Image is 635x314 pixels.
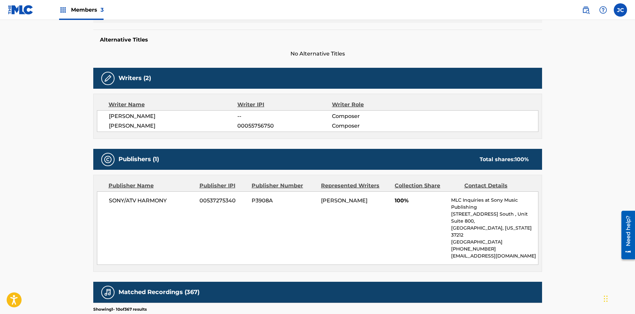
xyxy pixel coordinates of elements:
[199,182,247,190] div: Publisher IPI
[59,6,67,14] img: Top Rightsholders
[199,197,247,205] span: 00537275340
[252,197,316,205] span: P3908A
[602,282,635,314] div: Widget de chat
[604,289,608,309] div: Arrastrar
[480,156,529,163] div: Total shares:
[109,122,238,130] span: [PERSON_NAME]
[321,197,367,204] span: [PERSON_NAME]
[109,101,238,109] div: Writer Name
[104,74,112,82] img: Writers
[451,239,538,246] p: [GEOGRAPHIC_DATA]
[104,288,112,296] img: Matched Recordings
[614,3,627,17] div: User Menu
[109,197,195,205] span: SONY/ATV HARMONY
[100,37,535,43] h5: Alternative Titles
[332,101,418,109] div: Writer Role
[616,208,635,262] iframe: Resource Center
[582,6,590,14] img: search
[395,197,446,205] span: 100%
[237,122,332,130] span: 00055756750
[599,6,607,14] img: help
[332,112,418,120] span: Composer
[602,282,635,314] iframe: Chat Widget
[515,156,529,162] span: 100 %
[464,182,529,190] div: Contact Details
[71,6,104,14] span: Members
[104,156,112,163] img: Publishers
[119,288,199,296] h5: Matched Recordings (367)
[451,211,538,225] p: [STREET_ADDRESS] South , Unit Suite 800,
[395,182,459,190] div: Collection Share
[579,3,593,17] a: Public Search
[451,197,538,211] p: MLC Inquiries at Sony Music Publishing
[451,225,538,239] p: [GEOGRAPHIC_DATA], [US_STATE] 37212
[109,182,195,190] div: Publisher Name
[451,253,538,260] p: [EMAIL_ADDRESS][DOMAIN_NAME]
[109,112,238,120] span: [PERSON_NAME]
[237,101,332,109] div: Writer IPI
[596,3,610,17] div: Help
[321,182,390,190] div: Represented Writers
[93,306,147,312] p: Showing 1 - 10 of 367 results
[252,182,316,190] div: Publisher Number
[119,74,151,82] h5: Writers (2)
[451,246,538,253] p: [PHONE_NUMBER]
[101,7,104,13] span: 3
[8,5,34,15] img: MLC Logo
[93,50,542,58] span: No Alternative Titles
[237,112,332,120] span: --
[332,122,418,130] span: Composer
[119,156,159,163] h5: Publishers (1)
